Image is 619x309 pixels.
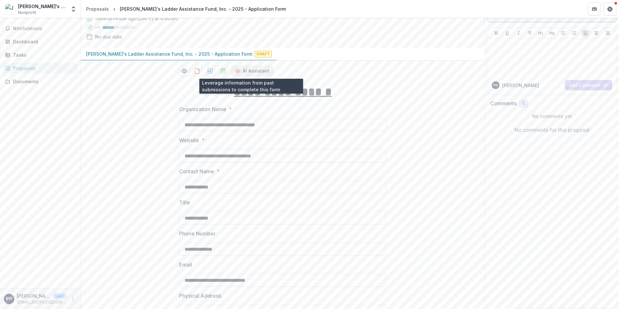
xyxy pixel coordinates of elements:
[6,297,13,301] div: Brandon Wise
[255,51,272,57] span: Draft
[120,6,286,12] div: [PERSON_NAME]'s Ladder Assistance Fund, Inc. - 2025 - Application Form
[179,261,192,269] p: Email
[3,63,78,74] a: Proposals
[490,100,517,107] h2: Comments
[570,29,578,37] button: Ordered List
[95,33,122,40] div: No due date
[13,26,75,31] span: Notifications
[522,101,525,107] span: 0
[17,299,66,305] p: [EMAIL_ADDRESS][DOMAIN_NAME]
[13,65,73,72] div: Proposals
[526,29,534,37] button: Strike
[179,292,221,300] p: Physical Address
[13,38,73,45] div: Dashboard
[514,126,590,134] p: No comments for this proposal
[603,3,616,16] button: Get Help
[53,293,66,299] p: User
[565,80,612,90] button: Add Comment
[3,23,78,34] button: Notifications
[95,25,100,30] p: 34 %
[231,66,274,76] button: AI Assistant
[592,29,600,37] button: Align Center
[86,6,109,12] div: Proposals
[13,78,73,85] div: Documents
[548,29,556,37] button: Heading 2
[502,82,539,89] p: [PERSON_NAME]
[179,230,216,237] p: Phone Number
[13,51,73,58] div: Tasks
[490,113,614,120] p: No comments yet
[218,66,228,76] button: download-proposal
[3,76,78,87] a: Documents
[179,105,226,113] p: Organization Name
[179,66,189,76] button: Preview cbefbc99-b609-4bd4-8875-e038e8b8d470-0.pdf
[179,167,214,175] p: Contact Name
[503,29,511,37] button: Underline
[537,29,545,37] button: Heading 1
[84,4,288,14] nav: breadcrumb
[17,292,51,299] p: [PERSON_NAME]
[192,66,202,76] button: download-proposal
[559,29,567,37] button: Bullet List
[179,199,190,206] p: Title
[588,3,601,16] button: Partners
[3,36,78,47] a: Dashboard
[515,29,523,37] button: Italicize
[84,4,111,14] a: Proposals
[581,29,589,37] button: Align Left
[493,84,498,87] div: Brandon Wise
[205,66,215,76] button: download-proposal
[492,29,500,37] button: Bold
[604,29,612,37] button: Align Right
[5,4,16,14] img: Jacob's Ladder Assistance Fund, Inc.
[179,136,199,144] p: Website
[69,295,77,303] button: More
[95,15,178,22] div: Saved a minute ago ( [DATE] @ 10:42am )
[86,51,252,57] p: [PERSON_NAME]'s Ladder Assistance Fund, Inc. - 2025 - Application Form
[69,3,78,16] button: Open entity switcher
[18,10,36,16] span: Nonprofit
[3,50,78,60] a: Tasks
[18,3,66,10] div: [PERSON_NAME]'s Ladder Assistance Fund, Inc.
